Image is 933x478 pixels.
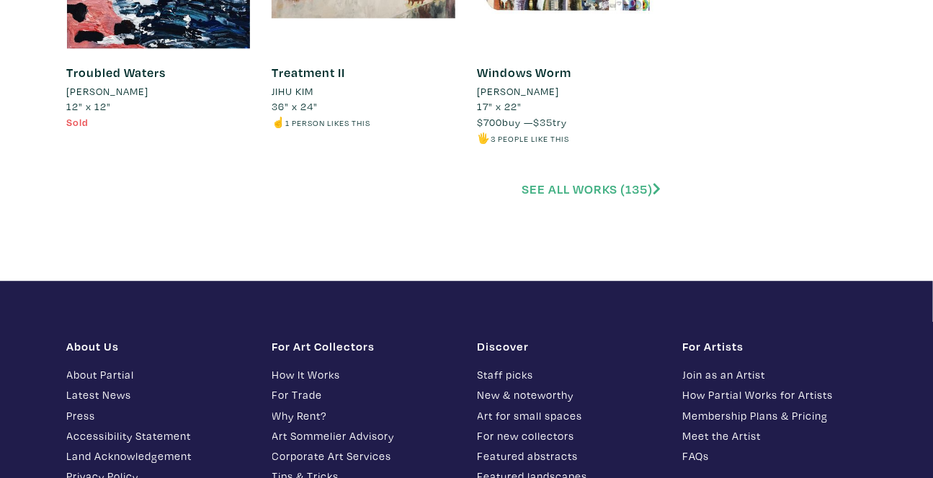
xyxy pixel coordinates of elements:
a: About Partial [67,366,251,383]
a: [PERSON_NAME] [477,84,661,99]
li: ☝️ [272,114,455,130]
li: [PERSON_NAME] [67,84,149,99]
a: Meet the Artist [683,428,867,444]
span: buy — try [477,115,567,129]
a: See all works (135) [522,181,661,197]
a: Staff picks [478,366,661,383]
a: Featured abstracts [478,448,661,464]
a: Treatment II [272,64,345,81]
span: 12" x 12" [67,99,112,113]
a: FAQs [683,448,867,464]
a: Why Rent? [272,407,456,424]
a: Art Sommelier Advisory [272,428,456,444]
a: Troubled Waters [67,64,166,81]
a: New & noteworthy [478,387,661,403]
span: 36" x 24" [272,99,318,113]
a: Accessibility Statement [67,428,251,444]
a: Art for small spaces [478,407,661,424]
a: Join as an Artist [683,366,867,383]
a: [PERSON_NAME] [67,84,251,99]
a: How Partial Works for Artists [683,387,867,403]
a: For new collectors [478,428,661,444]
a: Corporate Art Services [272,448,456,464]
span: Sold [67,115,89,129]
a: JIHU KIM [272,84,455,99]
li: JIHU KIM [272,84,313,99]
a: Windows Worm [477,64,571,81]
h1: For Art Collectors [272,339,456,353]
span: 17" x 22" [477,99,522,113]
a: Membership Plans & Pricing [683,407,867,424]
li: [PERSON_NAME] [477,84,559,99]
a: For Trade [272,387,456,403]
h1: About Us [67,339,251,353]
a: How It Works [272,366,456,383]
a: Press [67,407,251,424]
span: $35 [533,115,553,129]
span: $700 [477,115,502,129]
h1: Discover [478,339,661,353]
a: Land Acknowledgement [67,448,251,464]
li: 🖐️ [477,130,661,146]
a: Latest News [67,387,251,403]
small: 3 people like this [491,133,569,144]
h1: For Artists [683,339,867,353]
small: 1 person likes this [285,117,370,128]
